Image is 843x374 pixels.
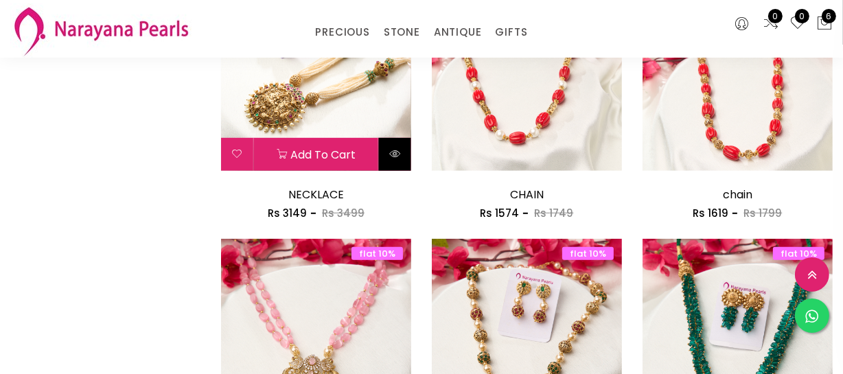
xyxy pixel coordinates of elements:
span: Rs 1574 [480,206,519,220]
span: 0 [795,9,809,23]
a: PRECIOUS [315,22,369,43]
button: Quick View [379,138,411,171]
span: 0 [768,9,783,23]
a: ANTIQUE [434,22,482,43]
button: 6 [816,15,833,33]
span: Rs 3149 [268,206,307,220]
a: CHAIN [510,187,544,202]
span: Rs 3499 [322,206,365,220]
a: chain [723,187,752,202]
span: flat 10% [773,247,824,260]
span: Rs 1749 [534,206,573,220]
span: Rs 1799 [743,206,782,220]
span: flat 10% [351,247,403,260]
span: flat 10% [562,247,614,260]
a: 0 [763,15,779,33]
a: NECKLACE [288,187,344,202]
span: Rs 1619 [693,206,728,220]
a: STONE [384,22,420,43]
button: Add to cart [254,138,378,171]
a: 0 [789,15,806,33]
button: Add to wishlist [221,138,253,171]
a: GIFTS [495,22,527,43]
span: 6 [822,9,836,23]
